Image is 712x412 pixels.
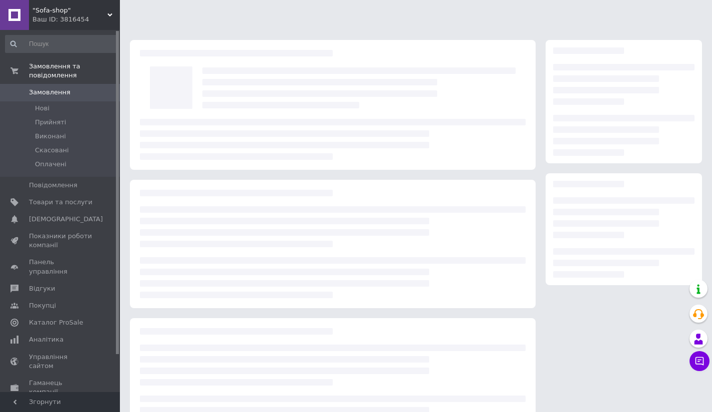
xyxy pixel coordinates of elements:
[32,6,107,15] span: "Sofa-shop"
[29,198,92,207] span: Товари та послуги
[29,232,92,250] span: Показники роботи компанії
[35,160,66,169] span: Оплачені
[29,215,103,224] span: [DEMOGRAPHIC_DATA]
[29,284,55,293] span: Відгуки
[29,335,63,344] span: Аналітика
[35,118,66,127] span: Прийняті
[32,15,120,24] div: Ваш ID: 3816454
[29,62,120,80] span: Замовлення та повідомлення
[29,88,70,97] span: Замовлення
[29,181,77,190] span: Повідомлення
[35,132,66,141] span: Виконані
[29,379,92,397] span: Гаманець компанії
[29,353,92,371] span: Управління сайтом
[29,318,83,327] span: Каталог ProSale
[35,104,49,113] span: Нові
[29,258,92,276] span: Панель управління
[29,301,56,310] span: Покупці
[5,35,118,53] input: Пошук
[690,351,710,371] button: Чат з покупцем
[35,146,69,155] span: Скасовані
